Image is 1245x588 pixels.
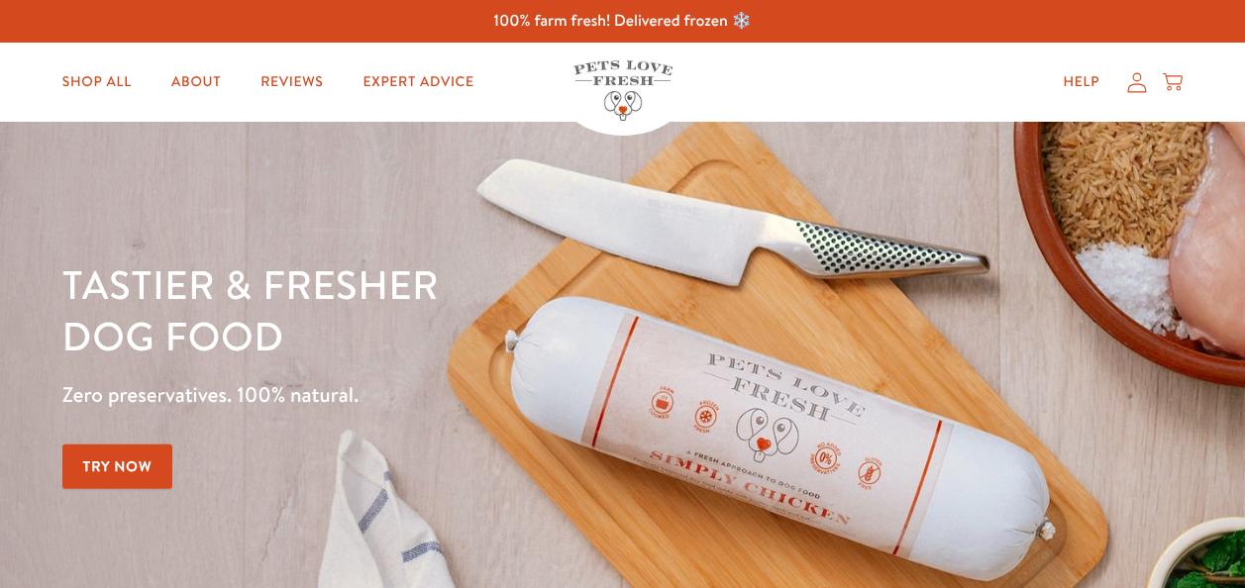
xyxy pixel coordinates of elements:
[156,62,237,102] a: About
[348,62,490,102] a: Expert Advice
[62,377,809,413] p: Zero preservatives. 100% natural.
[62,444,173,489] a: Try Now
[47,62,148,102] a: Shop All
[62,258,809,361] h1: Tastier & fresher dog food
[245,62,339,102] a: Reviews
[573,60,673,121] img: Pets Love Fresh
[1047,62,1115,102] a: Help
